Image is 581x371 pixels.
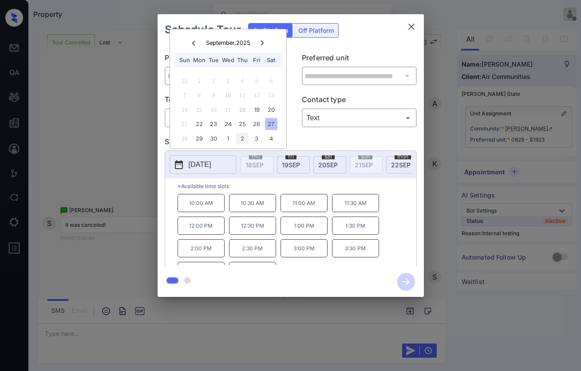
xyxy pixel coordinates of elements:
span: 22 SEP [391,161,411,169]
div: September , 2025 [206,39,250,46]
p: 2:00 PM [178,239,225,257]
div: Not available Thursday, September 18th, 2025 [236,104,248,116]
div: Not available Wednesday, September 10th, 2025 [222,89,234,101]
div: Choose Wednesday, September 24th, 2025 [222,118,234,130]
div: Not available Sunday, September 21st, 2025 [179,118,191,130]
div: Fri [251,54,263,66]
div: Not available Tuesday, September 2nd, 2025 [207,75,219,87]
div: Text [304,111,415,125]
div: On Platform [249,24,292,37]
p: 12:00 PM [178,217,225,235]
div: Choose Wednesday, October 1st, 2025 [222,133,234,145]
p: Preferred community [165,52,280,67]
p: 1:30 PM [332,217,379,235]
div: Not available Sunday, September 28th, 2025 [179,133,191,145]
div: Wed [222,54,234,66]
p: 4:30 PM [229,262,276,280]
p: Preferred unit [302,52,417,67]
div: Thu [236,54,248,66]
div: Choose Saturday, October 4th, 2025 [265,133,277,145]
p: 10:00 AM [178,194,225,212]
p: Tour type [165,94,280,108]
button: btn-next [392,270,420,293]
p: 4:00 PM [178,262,225,280]
div: date-select [313,156,346,174]
div: Mon [193,54,205,66]
p: 3:00 PM [281,239,328,257]
p: Contact type [302,94,417,108]
div: Not available Saturday, September 13th, 2025 [265,89,277,101]
div: Choose Monday, September 29th, 2025 [193,133,205,145]
div: Not available Tuesday, September 16th, 2025 [207,104,219,116]
p: [DATE] [189,159,211,170]
p: 11:00 AM [281,194,328,212]
div: Choose Monday, September 22nd, 2025 [193,118,205,130]
div: Not available Thursday, September 11th, 2025 [236,89,248,101]
div: Not available Wednesday, September 3rd, 2025 [222,75,234,87]
p: 3:30 PM [332,239,379,257]
p: Select slot [165,136,417,150]
span: 20 SEP [318,161,338,169]
div: Off Platform [294,24,338,37]
div: Sun [179,54,191,66]
p: 10:30 AM [229,194,276,212]
div: Not available Tuesday, September 9th, 2025 [207,89,219,101]
div: Not available Sunday, August 31st, 2025 [179,75,191,87]
div: Choose Friday, October 3rd, 2025 [251,133,263,145]
span: fri [285,154,296,159]
div: In Person [167,111,277,125]
div: Choose Tuesday, September 23rd, 2025 [207,118,219,130]
p: 1:00 PM [281,217,328,235]
button: [DATE] [170,155,236,174]
div: Not available Monday, September 8th, 2025 [193,89,205,101]
div: Not available Thursday, September 4th, 2025 [236,75,248,87]
div: Not available Saturday, September 6th, 2025 [265,75,277,87]
div: date-select [386,156,419,174]
p: 11:30 AM [332,194,379,212]
p: 12:30 PM [229,217,276,235]
span: sat [322,154,335,159]
div: Choose Tuesday, September 30th, 2025 [207,133,219,145]
button: close [403,18,420,36]
span: mon [395,154,411,159]
div: Not available Sunday, September 14th, 2025 [179,104,191,116]
div: Not available Friday, September 12th, 2025 [251,89,263,101]
div: Choose Friday, September 26th, 2025 [251,118,263,130]
div: Choose Saturday, September 20th, 2025 [265,104,277,116]
div: Choose Friday, September 19th, 2025 [251,104,263,116]
span: 19 SEP [282,161,300,169]
p: *Available time slots [178,178,416,194]
div: Choose Thursday, October 2nd, 2025 [236,133,248,145]
div: Sat [265,54,277,66]
div: Choose Thursday, September 25th, 2025 [236,118,248,130]
div: Not available Monday, September 15th, 2025 [193,104,205,116]
p: 2:30 PM [229,239,276,257]
div: Not available Monday, September 1st, 2025 [193,75,205,87]
div: Not available Wednesday, September 17th, 2025 [222,104,234,116]
div: Choose Saturday, September 27th, 2025 [265,118,277,130]
div: date-select [277,156,310,174]
div: month 2025-09 [173,74,283,146]
div: Not available Friday, September 5th, 2025 [251,75,263,87]
div: Not available Sunday, September 7th, 2025 [179,89,191,101]
div: Tue [207,54,219,66]
h2: Schedule Tour [158,14,248,45]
